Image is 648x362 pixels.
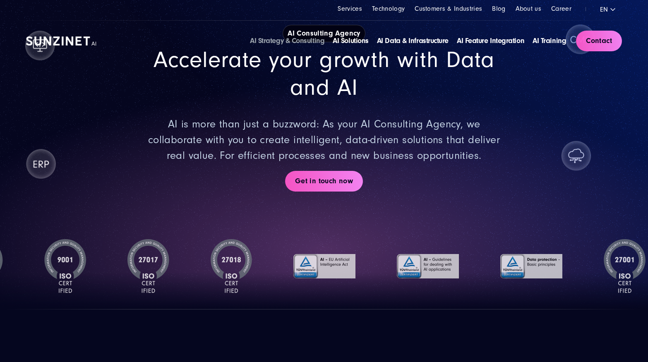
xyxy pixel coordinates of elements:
div: Navigation Menu [338,4,571,14]
img: TÜV Certificate - Data protection - basic principles | AI agency SUNZINET [500,239,562,293]
img: ISO-27001 Logo | AI agency SUNZINET [604,239,646,293]
a: Blog [492,5,505,12]
img: TÜV Certificate - AI Guidelines for dealing with AI applications | AI agency SUNZINET [397,239,459,293]
p: AI is more than just a buzzword: As your AI Consulting Agency, we collaborate with you to create ... [145,117,503,163]
img: ISO-27018 Logo | AI agency SUNZINET [211,239,252,293]
a: Technology [372,5,405,12]
a: About us [516,5,542,12]
img: TÜV Certificate - EU Artificial Intelligence Act | AI agency SUNZINET [293,239,355,293]
a: AI Strategy & Consulting [250,36,324,45]
a: AI Feature Integration [457,36,524,45]
img: ISO-27017 Logo | AI agency SUNZINET [127,239,169,293]
a: Customers & Industries [415,5,482,12]
a: Career [551,5,571,12]
a: Services [338,5,362,12]
a: Get in touch now [285,171,363,192]
a: AI Data & Infrastructure [377,36,449,45]
a: AI Solutions [333,36,369,45]
h2: Accelerate your growth with Data and AI [145,46,503,101]
div: Navigation Menu [250,36,566,46]
a: Contact [576,31,622,51]
img: ISO-9001 Logo | AI agency SUNZINET [44,239,86,293]
a: AI Training [533,36,566,45]
img: SUNZINET AI Logo [26,36,96,46]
